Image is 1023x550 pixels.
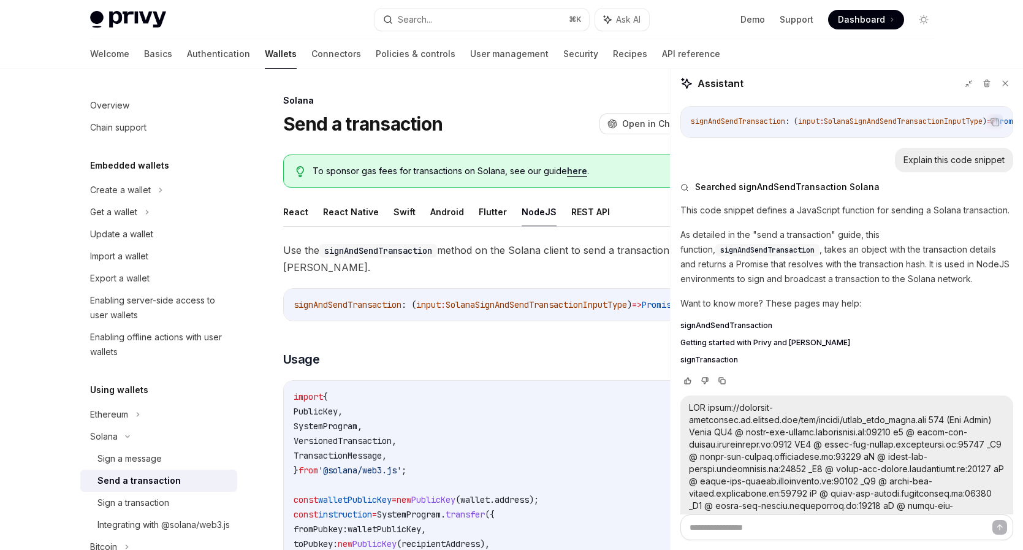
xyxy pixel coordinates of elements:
a: Recipes [613,39,647,69]
a: signAndSendTransaction [680,321,1013,330]
span: import [294,391,323,402]
span: To sponsor gas fees for transactions on Solana, see our guide . [313,165,712,177]
span: Usage [283,351,320,368]
a: Update a wallet [80,223,237,245]
a: here [567,166,587,177]
span: fromPubkey: [294,524,348,535]
a: Getting started with Privy and [PERSON_NAME] [680,338,1013,348]
a: Connectors [311,39,361,69]
span: instruction [318,509,372,520]
span: from [299,465,318,476]
span: ), [480,538,490,549]
span: Dashboard [838,13,885,26]
span: signTransaction [680,355,738,365]
span: } [294,465,299,476]
span: signAndSendTransaction [680,321,772,330]
button: React Native [323,197,379,226]
span: transfer [446,509,485,520]
div: Enabling offline actions with user wallets [90,330,230,359]
span: address [495,494,529,505]
span: , [392,435,397,446]
a: Demo [740,13,765,26]
a: Support [780,13,813,26]
span: walletPublicKey [348,524,421,535]
h1: Send a transaction [283,113,443,135]
span: : [820,116,824,126]
div: Update a wallet [90,227,153,242]
span: { [323,391,328,402]
button: REST API [571,197,610,226]
span: , [421,524,426,535]
span: SolanaSignAndSendTransactionInputType [824,116,983,126]
div: Sign a message [97,451,162,466]
span: input [416,299,441,310]
div: Solana [90,429,118,444]
button: Open in ChatGPT [599,113,704,134]
div: Ethereum [90,407,128,422]
img: light logo [90,11,166,28]
span: ) [627,299,632,310]
span: toPubkey: [294,538,338,549]
span: Ask AI [616,13,641,26]
span: signAndSendTransaction [294,299,401,310]
span: Getting started with Privy and [PERSON_NAME] [680,338,850,348]
span: new [338,538,352,549]
button: Toggle dark mode [914,10,934,29]
span: = [372,509,377,520]
a: Basics [144,39,172,69]
span: wallet [460,494,490,505]
button: Flutter [479,197,507,226]
span: '@solana/web3.js' [318,465,401,476]
span: SystemProgram [377,509,441,520]
span: VersionedTransaction [294,435,392,446]
div: Send a transaction [97,473,181,488]
div: Sign a transaction [97,495,169,510]
button: Ask AI [595,9,649,31]
h5: Embedded wallets [90,158,169,173]
span: ); [529,494,539,505]
span: ( [397,538,401,549]
span: ( [455,494,460,505]
a: Dashboard [828,10,904,29]
a: signTransaction [680,355,1013,365]
span: SystemProgram [294,421,357,432]
a: Export a wallet [80,267,237,289]
span: const [294,509,318,520]
button: Search...⌘K [375,9,589,31]
span: ; [401,465,406,476]
div: Integrating with @solana/web3.js [97,518,230,532]
span: PublicKey [411,494,455,505]
a: Overview [80,94,237,116]
span: ⌘ K [569,15,582,25]
span: Use the method on the Solana client to send a transaction with a [PERSON_NAME]. [283,242,725,276]
span: TransactionMessage [294,450,382,461]
span: ({ [485,509,495,520]
span: Searched signAndSendTransaction Solana [695,181,880,193]
div: Overview [90,98,129,113]
span: signAndSendTransaction [720,245,815,255]
span: : [441,299,446,310]
button: Swift [394,197,416,226]
a: Security [563,39,598,69]
a: Authentication [187,39,250,69]
a: Enabling server-side access to user wallets [80,289,237,326]
p: As detailed in the "send a transaction" guide, this function, , takes an object with the transact... [680,227,1013,286]
span: signAndSendTransaction [691,116,785,126]
span: ) [983,116,987,126]
span: Open in ChatGPT [622,118,697,130]
div: Get a wallet [90,205,137,220]
span: PublicKey [294,406,338,417]
span: recipientAddress [401,538,480,549]
span: , [338,406,343,417]
span: => [632,299,642,310]
a: Import a wallet [80,245,237,267]
p: This code snippet defines a JavaScript function for sending a Solana transaction. [680,203,1013,218]
a: Sign a message [80,448,237,470]
span: input [798,116,820,126]
div: Explain this code snippet [903,154,1005,166]
span: : ( [401,299,416,310]
span: new [397,494,411,505]
svg: Tip [296,166,305,177]
button: Android [430,197,464,226]
div: Solana [283,94,725,107]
